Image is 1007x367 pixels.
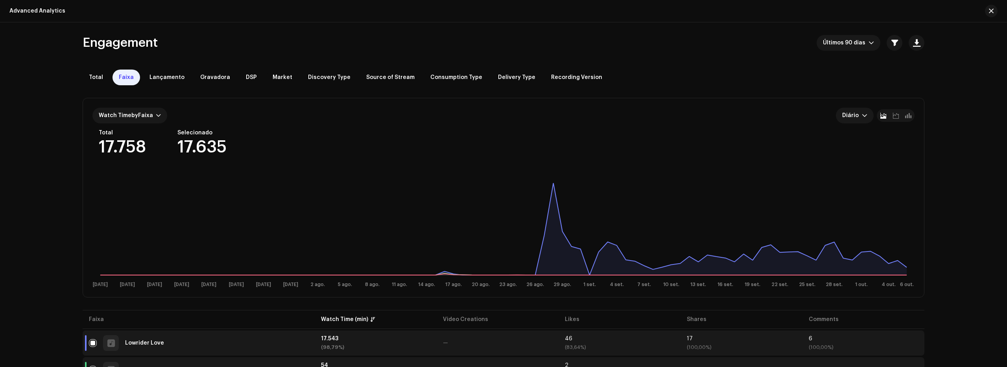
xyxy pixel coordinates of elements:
[869,35,874,51] div: dropdown trigger
[321,345,430,350] div: (98,79%)
[273,74,292,81] span: Market
[551,74,602,81] span: Recording Version
[308,74,350,81] span: Discovery Type
[321,336,430,341] div: 17.543
[745,282,760,287] text: 19 set.
[338,282,352,287] text: 5 ago.
[690,282,706,287] text: 13 set.
[310,282,325,287] text: 2 ago.
[177,130,227,136] div: Selecionado
[823,35,869,51] span: Últimos 90 dias
[229,282,244,287] text: [DATE]
[855,282,868,287] text: 1 out.
[809,336,918,341] div: 6
[246,74,257,81] span: DSP
[99,113,153,118] span: Watch Time Faixa
[663,282,679,287] text: 10 set.
[862,108,867,123] div: dropdown trigger
[256,282,271,287] text: [DATE]
[799,282,815,287] text: 25 set.
[583,282,596,287] text: 1 set.
[610,282,624,287] text: 4 set.
[565,345,674,350] div: (83,64%)
[771,282,788,287] text: 22 set.
[443,340,552,346] div: —
[174,282,189,287] text: [DATE]
[687,336,796,341] div: 17
[498,74,535,81] span: Delivery Type
[200,74,230,81] span: Gravadora
[201,282,216,287] text: [DATE]
[83,35,158,51] span: Engagement
[842,108,862,123] span: Diário
[637,282,651,287] text: 7 set.
[900,282,914,287] text: 6 out.
[366,74,415,81] span: Source of Stream
[125,340,164,346] div: Lowrider Love
[392,282,407,287] text: 11 ago.
[445,282,462,287] text: 17 ago.
[499,282,517,287] text: 23 ago.
[418,282,435,287] text: 14 ago.
[526,282,544,287] text: 26 ago.
[882,282,896,287] text: 4 out.
[365,282,380,287] text: 8 ago.
[809,345,918,350] div: (100,00%)
[553,282,571,287] text: 29 ago.
[120,282,135,287] text: [DATE]
[147,282,162,287] text: [DATE]
[565,336,674,341] div: 46
[99,130,146,136] div: Total
[119,74,134,81] span: Faixa
[472,282,490,287] text: 20 ago.
[430,74,482,81] span: Consumption Type
[149,74,184,81] span: Lançamento
[826,282,843,287] text: 28 set.
[283,282,298,287] text: [DATE]
[131,113,138,118] span: by
[717,282,733,287] text: 16 set.
[687,345,796,350] div: (100,00%)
